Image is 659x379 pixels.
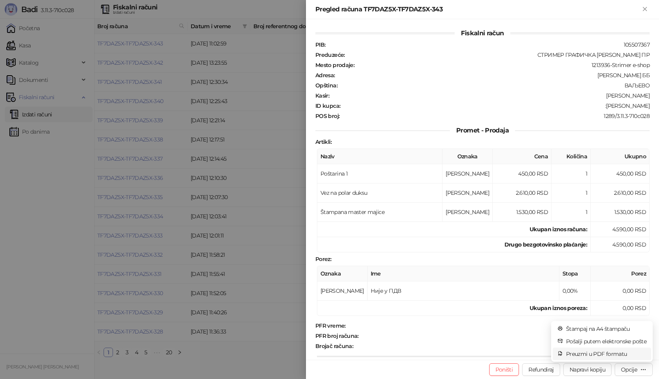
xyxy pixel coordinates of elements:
[559,266,591,281] th: Stopa
[368,281,559,301] td: Није у ПДВ
[493,203,552,222] td: 1.530,00 RSD
[489,363,519,376] button: Poništi
[621,366,637,373] div: Opcije
[504,241,587,248] strong: Drugo bezgotovinsko plaćanje :
[591,164,650,183] td: 450,00 RSD
[368,266,559,281] th: Ime
[315,256,331,263] strong: Porez :
[315,343,353,350] strong: Brojač računa :
[317,164,442,183] td: Poštarina 1
[591,222,650,237] td: 4.590,00 RSD
[315,41,325,48] strong: PIB :
[552,149,591,164] th: Količina
[317,203,442,222] td: Štampana master majice
[346,51,650,58] div: СТРИМЕР ГРАФИЧКА [PERSON_NAME] ПР
[315,112,339,120] strong: POS broj :
[317,281,368,301] td: [PERSON_NAME]
[442,183,493,203] td: [PERSON_NAME]
[570,366,605,373] span: Napravi kopiju
[566,350,646,358] span: Preuzmi u PDF formatu
[315,92,329,99] strong: Kasir :
[315,102,340,109] strong: ID kupca :
[563,363,612,376] button: Napravi kopiju
[359,332,650,339] div: TF7DAZ5X-TF7DAZ5X-343
[317,266,368,281] th: Oznaka
[552,183,591,203] td: 1
[640,5,650,14] button: Zatvori
[530,226,587,233] strong: Ukupan iznos računa :
[354,343,650,350] div: 336/343ПП
[591,203,650,222] td: 1.530,00 RSD
[315,5,640,14] div: Pregled računa TF7DAZ5X-TF7DAZ5X-343
[315,332,359,339] strong: PFR broj računa :
[336,72,650,79] div: [PERSON_NAME] ББ
[566,325,646,333] span: Štampaj na A4 štampaču
[566,337,646,346] span: Pošalji putem elektronske pošte
[493,183,552,203] td: 2.610,00 RSD
[338,82,650,89] div: ВАЉЕВО
[591,183,650,203] td: 2.610,00 RSD
[315,72,335,79] strong: Adresa :
[315,322,346,329] strong: PFR vreme :
[493,149,552,164] th: Cena
[591,266,650,281] th: Porez
[330,92,650,99] div: [PERSON_NAME]
[340,112,650,120] div: 1289/3.11.3-710c028
[315,51,345,58] strong: Preduzeće :
[591,301,650,316] td: 0,00 RSD
[315,82,337,89] strong: Opština :
[341,102,650,109] div: :[PERSON_NAME]
[315,62,354,69] strong: Mesto prodaje :
[442,149,493,164] th: Oznaka
[315,138,331,145] strong: Artikli :
[559,281,591,301] td: 0,00%
[317,183,442,203] td: Vez na polar duksu
[552,203,591,222] td: 1
[530,305,587,312] strong: Ukupan iznos poreza:
[355,62,650,69] div: 1213936-Strimer e-shop
[615,363,653,376] button: Opcije
[442,164,493,183] td: [PERSON_NAME]
[552,164,591,183] td: 1
[346,322,650,329] div: [DATE] 11:02:59
[591,237,650,252] td: 4.590,00 RSD
[442,203,493,222] td: [PERSON_NAME]
[591,149,650,164] th: Ukupno
[591,281,650,301] td: 0,00 RSD
[522,363,560,376] button: Refundiraj
[326,41,650,48] div: 105507367
[493,164,552,183] td: 450,00 RSD
[455,29,510,37] span: Fiskalni račun
[317,149,442,164] th: Naziv
[450,127,515,134] span: Promet - Prodaja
